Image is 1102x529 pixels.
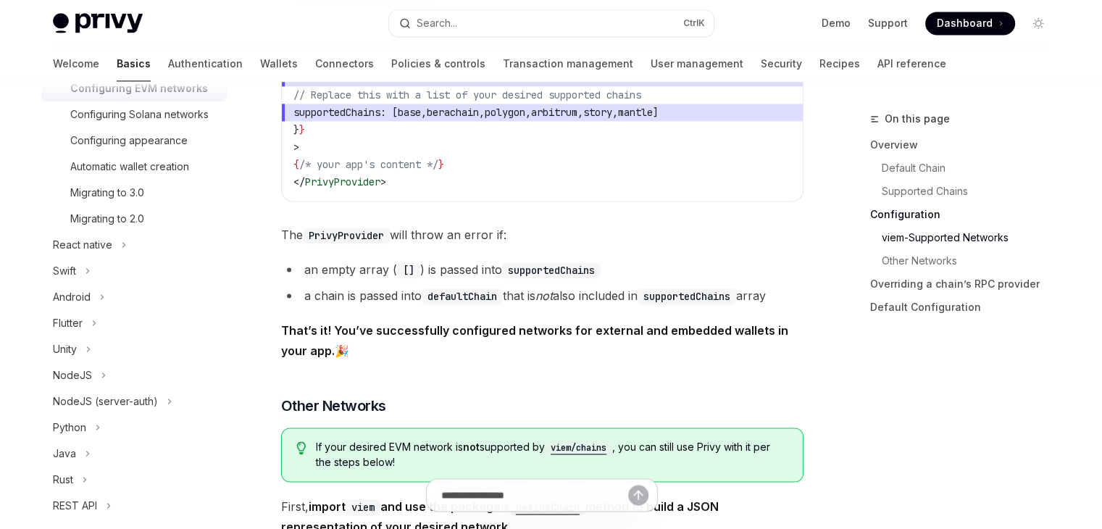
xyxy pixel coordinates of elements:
span: Other Networks [281,396,386,416]
a: Migrating to 2.0 [41,206,227,232]
div: Unity [53,341,77,358]
button: Send message [628,485,648,505]
li: a chain is passed into that is also included in array [281,286,803,306]
span: /* your app's content */ [299,158,438,171]
li: an empty array ( ) is passed into [281,259,803,280]
button: Toggle NodeJS (server-auth) section [41,388,227,415]
a: viem/chains [545,441,612,453]
a: API reference [877,46,946,81]
a: Basics [117,46,151,81]
strong: not [463,441,480,453]
div: Android [53,288,91,306]
div: Swift [53,262,76,280]
code: viem/chains [545,441,612,455]
span: : [ [380,106,398,119]
code: defaultChain [422,288,503,304]
a: Policies & controls [391,46,485,81]
strong: That’s it! You’ve successfully configured networks for external and embedded wallets in your app. [281,323,788,358]
span: Ctrl K [683,17,705,29]
span: The will throw an error if: [281,225,803,245]
a: Demo [822,16,851,30]
em: not [535,288,553,303]
span: , [479,106,485,119]
span: } [438,158,444,171]
a: Overriding a chain’s RPC provider [870,272,1061,296]
span: } [299,123,305,136]
a: User management [651,46,743,81]
a: Welcome [53,46,99,81]
button: Toggle Swift section [41,258,227,284]
img: light logo [53,13,143,33]
a: Supported Chains [870,180,1061,203]
a: Default Chain [870,157,1061,180]
button: Toggle Android section [41,284,227,310]
button: Toggle Flutter section [41,310,227,336]
div: Python [53,419,86,436]
a: Automatic wallet creation [41,154,227,180]
span: } [293,123,299,136]
a: Other Networks [870,249,1061,272]
div: Search... [417,14,457,32]
a: Configuring Solana networks [41,101,227,128]
span: , [525,106,531,119]
span: supportedChains [293,106,380,119]
span: 🎉 [281,320,803,361]
a: Overview [870,133,1061,157]
div: React native [53,236,112,254]
span: ] [653,106,659,119]
div: Java [53,445,76,462]
button: Toggle NodeJS section [41,362,227,388]
span: > [380,175,386,188]
a: Transaction management [503,46,633,81]
button: Toggle dark mode [1027,12,1050,35]
div: NodeJS [53,367,92,384]
a: Default Configuration [870,296,1061,319]
code: PrivyProvider [303,228,390,243]
button: Toggle Java section [41,441,227,467]
a: Support [868,16,908,30]
div: Migrating to 3.0 [70,184,144,201]
a: Dashboard [925,12,1015,35]
span: , [421,106,427,119]
code: supportedChains [502,262,601,278]
span: polygon [485,106,525,119]
div: NodeJS (server-auth) [53,393,158,410]
div: Flutter [53,315,83,332]
button: Toggle Rust section [41,467,227,493]
span: berachain [427,106,479,119]
div: Migrating to 2.0 [70,210,144,228]
a: Configuration [870,203,1061,226]
button: Open search [389,10,714,36]
span: On this page [885,110,950,128]
span: , [612,106,618,119]
button: Toggle Python section [41,415,227,441]
a: Configuring appearance [41,128,227,154]
span: If your desired EVM network is supported by , you can still use Privy with it per the steps below! [316,440,788,470]
span: , [577,106,583,119]
div: Configuring Solana networks [70,106,209,123]
a: Authentication [168,46,243,81]
span: arbitrum [531,106,577,119]
div: Automatic wallet creation [70,158,189,175]
span: base [398,106,421,119]
div: Rust [53,471,73,488]
span: PrivyProvider [305,175,380,188]
code: supportedChains [638,288,736,304]
span: story [583,106,612,119]
span: </ [293,175,305,188]
button: Toggle REST API section [41,493,227,519]
span: mantle [618,106,653,119]
span: { [293,158,299,171]
a: Migrating to 3.0 [41,180,227,206]
a: Recipes [819,46,860,81]
span: // Replace this with a list of your desired supported chains [293,88,641,101]
a: viem-Supported Networks [870,226,1061,249]
span: > [293,141,299,154]
code: [] [397,262,420,278]
div: REST API [53,497,97,515]
span: Dashboard [937,16,993,30]
input: Ask a question... [441,479,628,511]
button: Toggle Unity section [41,336,227,362]
a: Security [761,46,802,81]
div: Configuring appearance [70,132,188,149]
